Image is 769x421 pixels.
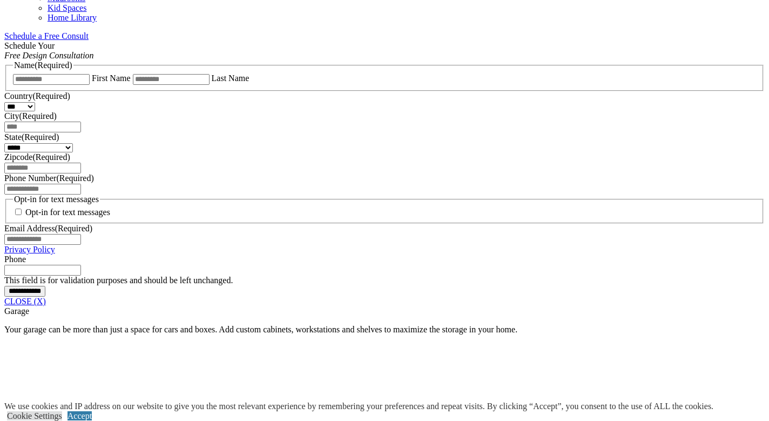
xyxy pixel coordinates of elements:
a: Schedule a Free Consult (opens a dropdown menu) [4,31,89,41]
legend: Name [13,61,73,70]
a: Home Library [48,13,97,22]
span: (Required) [22,132,59,142]
label: Phone [4,255,26,264]
label: City [4,111,57,121]
p: Your garage can be more than just a space for cars and boxes. Add custom cabinets, workstations a... [4,325,765,335]
span: Garage [4,306,29,316]
span: (Required) [55,224,92,233]
label: First Name [92,73,131,83]
a: CLOSE (X) [4,297,46,306]
div: We use cookies and IP address on our website to give you the most relevant experience by remember... [4,402,713,411]
span: (Required) [32,152,70,162]
span: (Required) [35,61,72,70]
label: Phone Number [4,173,94,183]
a: Privacy Policy [4,245,55,254]
div: This field is for validation purposes and should be left unchanged. [4,276,765,285]
label: Last Name [212,73,249,83]
em: Free Design Consultation [4,51,94,60]
a: Accept [68,411,92,420]
label: Opt-in for text messages [25,208,110,217]
legend: Opt-in for text messages [13,195,100,204]
a: Cookie Settings [7,411,62,420]
span: (Required) [32,91,70,101]
label: State [4,132,59,142]
a: Kid Spaces [48,3,86,12]
label: Zipcode [4,152,70,162]
label: Email Address [4,224,92,233]
label: Country [4,91,70,101]
span: (Required) [56,173,93,183]
span: Schedule Your [4,41,94,60]
span: (Required) [19,111,57,121]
